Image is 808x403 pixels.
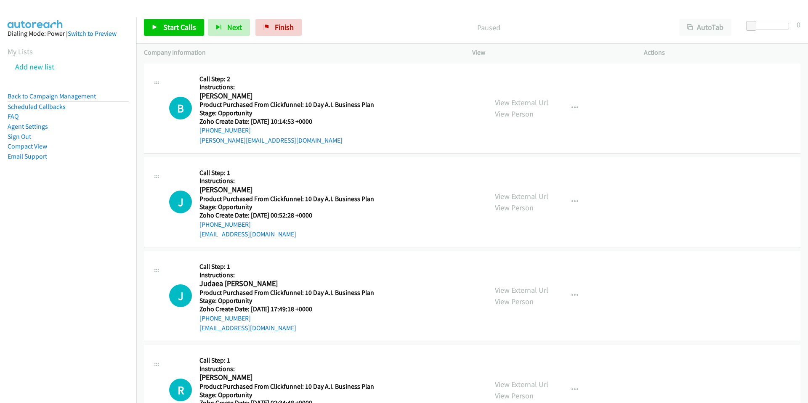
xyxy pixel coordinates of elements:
a: FAQ [8,112,19,120]
a: View Person [495,391,534,400]
a: Scheduled Callbacks [8,103,66,111]
h5: Stage: Opportunity [199,297,374,305]
h1: R [169,379,192,401]
h5: Call Step: 1 [199,262,374,271]
h5: Zoho Create Date: [DATE] 17:49:18 +0000 [199,305,374,313]
a: View External Url [495,285,548,295]
button: Next [208,19,250,36]
a: [PERSON_NAME][EMAIL_ADDRESS][DOMAIN_NAME] [199,136,343,144]
h5: Zoho Create Date: [DATE] 00:52:28 +0000 [199,211,374,220]
h5: Product Purchased From Clickfunnel: 10 Day A.I. Business Plan [199,289,374,297]
h5: Instructions: [199,271,374,279]
a: Email Support [8,152,47,160]
h2: Judaea [PERSON_NAME] [199,279,371,289]
div: Delay between calls (in seconds) [750,23,789,29]
div: The call is yet to be attempted [169,97,192,119]
h5: Instructions: [199,177,374,185]
h2: [PERSON_NAME] [199,373,371,382]
h2: [PERSON_NAME] [199,185,371,195]
a: My Lists [8,47,33,56]
p: View [472,48,629,58]
a: Switch to Preview [68,29,117,37]
a: [EMAIL_ADDRESS][DOMAIN_NAME] [199,230,296,238]
h5: Instructions: [199,365,374,373]
span: Finish [275,22,294,32]
h5: Call Step: 2 [199,75,374,83]
h1: J [169,191,192,213]
div: The call is yet to be attempted [169,284,192,307]
h5: Product Purchased From Clickfunnel: 10 Day A.I. Business Plan [199,195,374,203]
div: The call is yet to be attempted [169,191,192,213]
a: View External Url [495,98,548,107]
span: Next [227,22,242,32]
a: Back to Campaign Management [8,92,96,100]
h2: [PERSON_NAME] [199,91,371,101]
h1: B [169,97,192,119]
div: Dialing Mode: Power | [8,29,129,39]
a: Finish [255,19,302,36]
h5: Zoho Create Date: [DATE] 10:14:53 +0000 [199,117,374,126]
a: [PHONE_NUMBER] [199,126,251,134]
h1: J [169,284,192,307]
h5: Product Purchased From Clickfunnel: 10 Day A.I. Business Plan [199,101,374,109]
p: Actions [644,48,800,58]
div: 0 [797,19,800,30]
a: [PHONE_NUMBER] [199,314,251,322]
a: View Person [495,297,534,306]
a: [PHONE_NUMBER] [199,220,251,228]
h5: Instructions: [199,83,374,91]
a: View Person [495,109,534,119]
h5: Product Purchased From Clickfunnel: 10 Day A.I. Business Plan [199,382,374,391]
a: Add new list [15,62,54,72]
h5: Stage: Opportunity [199,109,374,117]
h5: Call Step: 1 [199,356,374,365]
a: Compact View [8,142,47,150]
h5: Call Step: 1 [199,169,374,177]
button: AutoTab [679,19,731,36]
span: Start Calls [163,22,196,32]
p: Paused [313,22,664,33]
a: Start Calls [144,19,204,36]
p: Company Information [144,48,457,58]
a: View Person [495,203,534,212]
a: View External Url [495,191,548,201]
div: The call is yet to be attempted [169,379,192,401]
a: Agent Settings [8,122,48,130]
a: [EMAIL_ADDRESS][DOMAIN_NAME] [199,324,296,332]
h5: Stage: Opportunity [199,391,374,399]
a: Sign Out [8,133,31,141]
a: View External Url [495,379,548,389]
h5: Stage: Opportunity [199,203,374,211]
